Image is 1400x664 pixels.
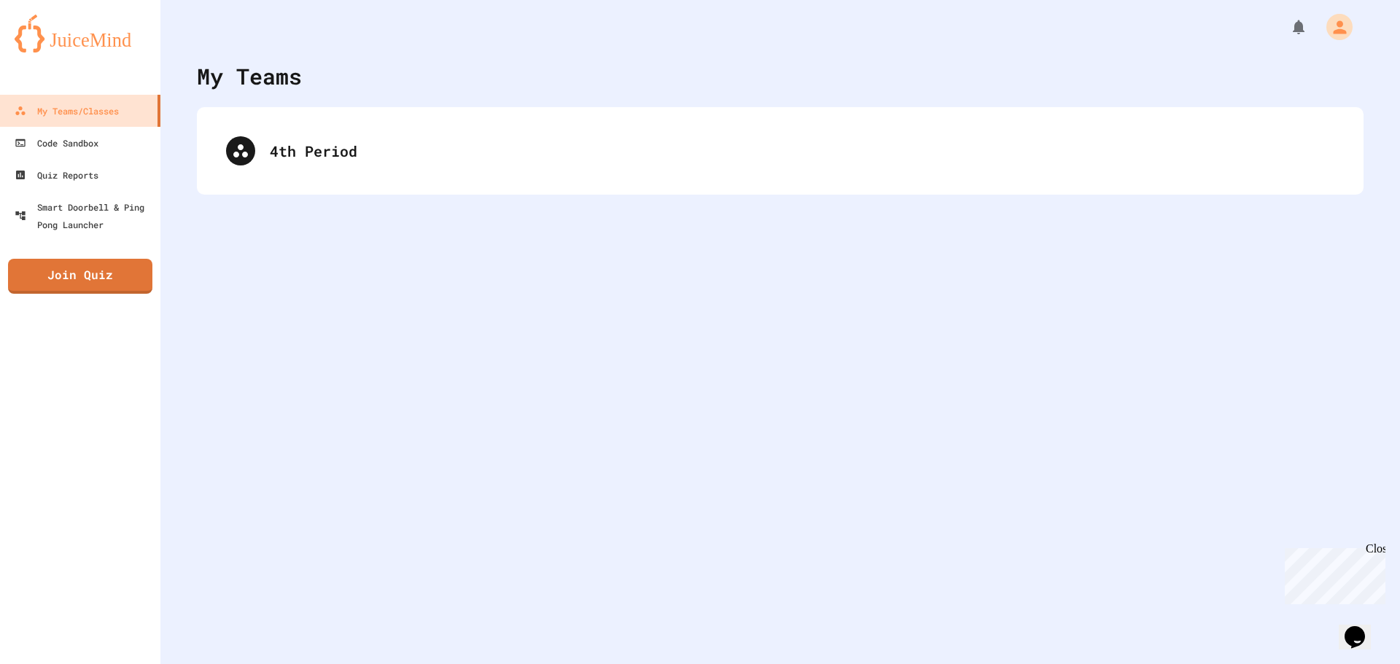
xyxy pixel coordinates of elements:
img: logo-orange.svg [15,15,146,52]
div: Smart Doorbell & Ping Pong Launcher [15,198,155,233]
iframe: chat widget [1339,606,1385,649]
div: My Notifications [1263,15,1311,39]
div: Chat with us now!Close [6,6,101,93]
div: My Teams [197,60,302,93]
div: 4th Period [211,122,1349,180]
a: Join Quiz [8,259,152,294]
div: Quiz Reports [15,166,98,184]
div: My Account [1311,10,1356,44]
iframe: chat widget [1279,542,1385,604]
div: Code Sandbox [15,134,98,152]
div: My Teams/Classes [15,102,119,120]
div: 4th Period [270,140,1334,162]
